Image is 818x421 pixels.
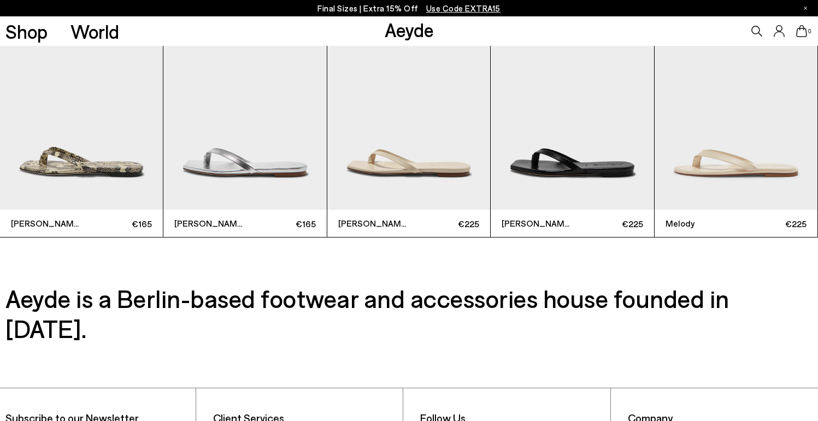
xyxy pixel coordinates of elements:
span: [PERSON_NAME] [11,217,81,230]
p: Final Sizes | Extra 15% Off [317,2,501,15]
span: €165 [245,217,316,230]
h3: Aeyde is a Berlin-based footwear and accessories house founded in [DATE]. [5,283,812,343]
span: [PERSON_NAME] [174,217,245,230]
a: Aeyde [385,18,434,41]
span: Melody [666,217,736,230]
a: World [70,22,119,41]
span: €225 [409,217,479,230]
span: [PERSON_NAME] [502,217,572,230]
span: €165 [81,217,152,230]
span: €225 [736,217,807,230]
a: Shop [5,22,48,41]
span: 0 [807,28,813,34]
span: [PERSON_NAME] [338,217,409,230]
span: Navigate to /collections/ss25-final-sizes [426,3,501,13]
span: €225 [572,217,643,230]
a: 0 [796,25,807,37]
